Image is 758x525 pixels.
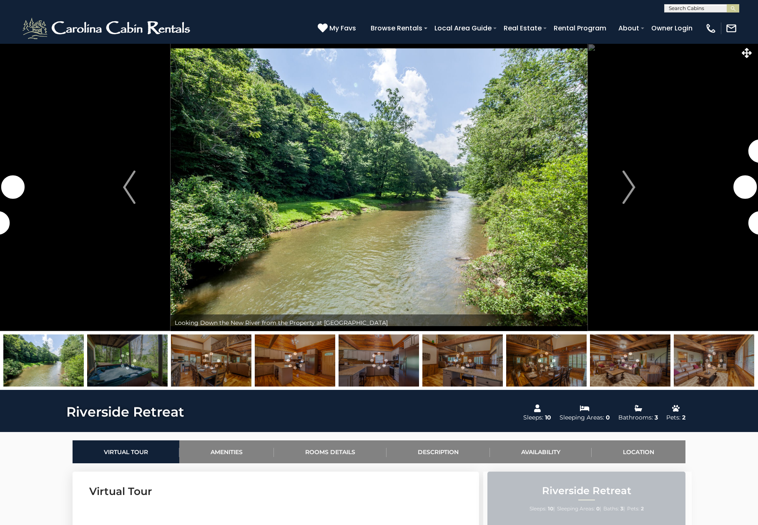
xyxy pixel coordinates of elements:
[614,21,643,35] a: About
[89,484,462,499] h3: Virtual Tour
[179,440,274,463] a: Amenities
[499,21,546,35] a: Real Estate
[366,21,427,35] a: Browse Rentals
[705,23,717,34] img: phone-regular-white.png
[674,334,754,387] img: 163264776
[422,334,503,387] img: 163264785
[622,171,635,204] img: arrow
[387,440,490,463] a: Description
[725,23,737,34] img: mail-regular-white.png
[339,334,419,387] img: 163264784
[123,171,136,204] img: arrow
[647,21,697,35] a: Owner Login
[87,334,168,387] img: 163264777
[590,334,670,387] img: 163264782
[21,16,194,41] img: White-1-2.png
[255,334,335,387] img: 163264781
[592,440,685,463] a: Location
[430,21,496,35] a: Local Area Guide
[587,43,670,331] button: Next
[3,334,84,387] img: 163264799
[274,440,387,463] a: Rooms Details
[171,334,251,387] img: 163264778
[550,21,610,35] a: Rental Program
[506,334,587,387] img: 163264786
[73,440,179,463] a: Virtual Tour
[490,440,592,463] a: Availability
[329,23,356,33] span: My Favs
[88,43,171,331] button: Previous
[171,314,587,331] div: Looking Down the New River from the Property at [GEOGRAPHIC_DATA]
[318,23,358,34] a: My Favs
